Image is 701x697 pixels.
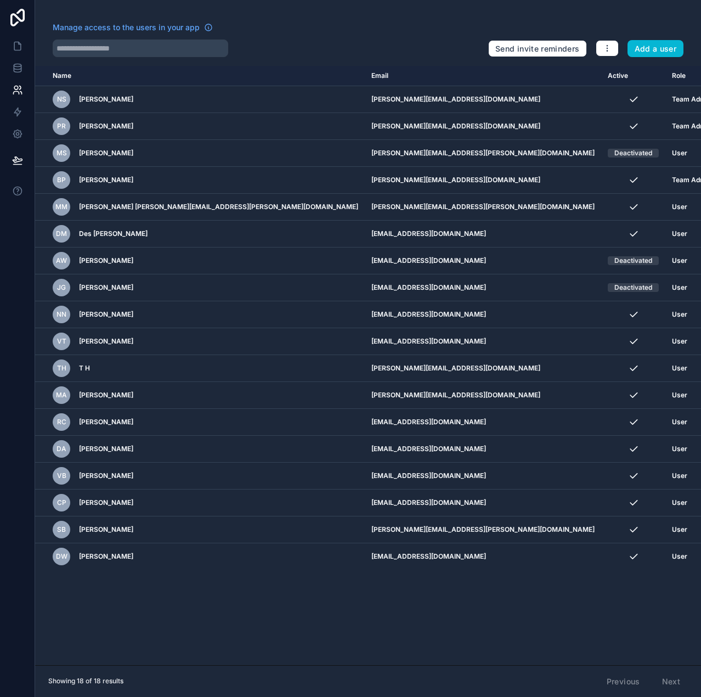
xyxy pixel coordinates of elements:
[56,229,67,238] span: DM
[56,256,67,265] span: AW
[79,391,133,400] span: [PERSON_NAME]
[79,552,133,561] span: [PERSON_NAME]
[48,677,123,685] span: Showing 18 of 18 results
[365,194,601,221] td: [PERSON_NAME][EMAIL_ADDRESS][PERSON_NAME][DOMAIN_NAME]
[79,283,133,292] span: [PERSON_NAME]
[672,498,687,507] span: User
[672,525,687,534] span: User
[57,418,66,426] span: RC
[672,471,687,480] span: User
[365,140,601,167] td: [PERSON_NAME][EMAIL_ADDRESS][PERSON_NAME][DOMAIN_NAME]
[79,418,133,426] span: [PERSON_NAME]
[365,328,601,355] td: [EMAIL_ADDRESS][DOMAIN_NAME]
[57,525,66,534] span: SB
[614,283,652,292] div: Deactivated
[56,149,67,158] span: MS
[365,274,601,301] td: [EMAIL_ADDRESS][DOMAIN_NAME]
[79,498,133,507] span: [PERSON_NAME]
[365,516,601,543] td: [PERSON_NAME][EMAIL_ADDRESS][PERSON_NAME][DOMAIN_NAME]
[79,229,148,238] span: Des [PERSON_NAME]
[365,463,601,490] td: [EMAIL_ADDRESS][DOMAIN_NAME]
[57,176,66,184] span: BP
[55,203,67,211] span: Mm
[365,221,601,248] td: [EMAIL_ADDRESS][DOMAIN_NAME]
[35,66,701,665] div: scrollable content
[627,40,684,58] button: Add a user
[79,364,90,373] span: T H
[365,301,601,328] td: [EMAIL_ADDRESS][DOMAIN_NAME]
[365,382,601,409] td: [PERSON_NAME][EMAIL_ADDRESS][DOMAIN_NAME]
[79,149,133,158] span: [PERSON_NAME]
[79,310,133,319] span: [PERSON_NAME]
[56,391,67,400] span: MA
[57,283,66,292] span: JG
[614,256,652,265] div: Deactivated
[79,471,133,480] span: [PERSON_NAME]
[672,337,687,346] span: User
[57,95,66,104] span: NS
[79,337,133,346] span: [PERSON_NAME]
[56,310,66,319] span: NN
[79,525,133,534] span: [PERSON_NAME]
[53,22,213,33] a: Manage access to the users in your app
[57,364,66,373] span: TH
[672,256,687,265] span: User
[57,122,66,131] span: PR
[672,391,687,400] span: User
[672,283,687,292] span: User
[79,203,358,211] span: [PERSON_NAME] [PERSON_NAME][EMAIL_ADDRESS][PERSON_NAME][DOMAIN_NAME]
[53,22,200,33] span: Manage access to the users in your app
[365,113,601,140] td: [PERSON_NAME][EMAIL_ADDRESS][DOMAIN_NAME]
[601,66,665,86] th: Active
[79,256,133,265] span: [PERSON_NAME]
[57,337,66,346] span: VT
[672,149,687,158] span: User
[365,436,601,463] td: [EMAIL_ADDRESS][DOMAIN_NAME]
[57,498,66,507] span: CP
[365,355,601,382] td: [PERSON_NAME][EMAIL_ADDRESS][DOMAIN_NAME]
[365,543,601,570] td: [EMAIL_ADDRESS][DOMAIN_NAME]
[672,418,687,426] span: User
[672,229,687,238] span: User
[57,471,66,480] span: VB
[79,95,133,104] span: [PERSON_NAME]
[488,40,586,58] button: Send invite reminders
[672,364,687,373] span: User
[672,445,687,453] span: User
[35,66,365,86] th: Name
[56,445,66,453] span: DA
[365,409,601,436] td: [EMAIL_ADDRESS][DOMAIN_NAME]
[365,248,601,274] td: [EMAIL_ADDRESS][DOMAIN_NAME]
[672,552,687,561] span: User
[672,203,687,211] span: User
[365,86,601,113] td: [PERSON_NAME][EMAIL_ADDRESS][DOMAIN_NAME]
[79,122,133,131] span: [PERSON_NAME]
[365,490,601,516] td: [EMAIL_ADDRESS][DOMAIN_NAME]
[614,149,652,158] div: Deactivated
[365,167,601,194] td: [PERSON_NAME][EMAIL_ADDRESS][DOMAIN_NAME]
[79,176,133,184] span: [PERSON_NAME]
[79,445,133,453] span: [PERSON_NAME]
[56,552,67,561] span: DW
[365,66,601,86] th: Email
[672,310,687,319] span: User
